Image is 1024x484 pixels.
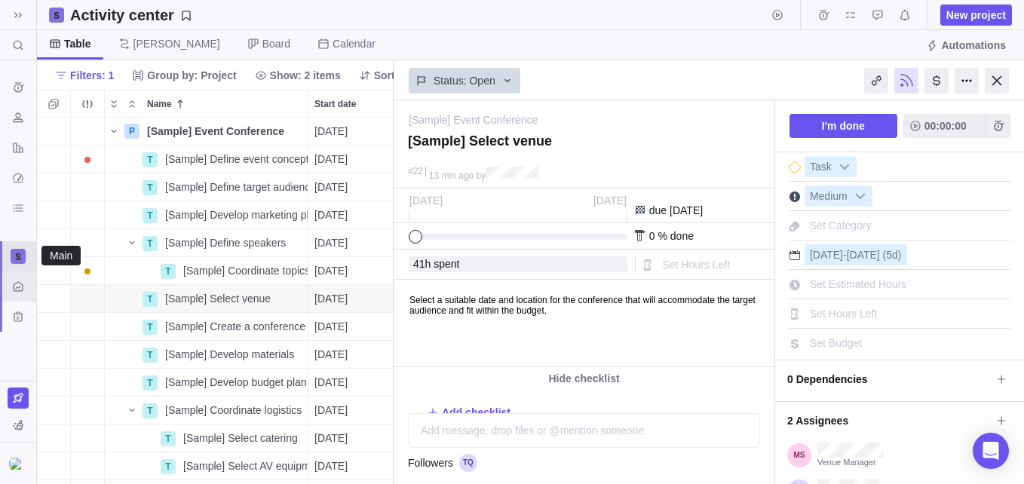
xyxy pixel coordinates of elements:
span: Table [64,36,91,51]
div: Trouble indication [71,285,105,313]
div: Start date [308,341,399,369]
span: [DATE] [314,179,348,195]
div: T [143,292,158,307]
a: [Sample] Event Conference [409,112,538,127]
span: [Sample] Define target audience [165,179,308,195]
iframe: Editable area. Press F10 for toolbar. [394,280,771,366]
span: [DATE] [314,458,348,473]
div: Name [105,313,308,341]
div: Trouble indication [71,201,105,229]
div: Start date [308,285,399,313]
div: Task [805,156,857,177]
div: Start date [308,173,399,201]
span: Add time entry [986,114,1010,138]
div: [Sample] Event Conference [141,118,308,145]
div: Start date [308,369,399,397]
span: [DATE] [314,263,348,278]
span: 0 Dependencies [787,366,991,392]
div: [Sample] Select catering [177,424,308,452]
div: Name [105,424,308,452]
span: You are currently using sample data to explore and understand Birdview better. [6,415,30,436]
span: Venue Manager [817,458,884,468]
div: Name [105,257,308,285]
div: Hide checklist [394,367,774,390]
div: Trouble indication [71,173,105,201]
div: [Sample] Develop marketing plan [159,201,308,228]
div: T [143,152,158,167]
span: due [DATE] [649,204,703,216]
span: Automations [941,38,1006,53]
div: T [143,236,158,251]
span: Selection mode [43,93,64,115]
div: Start date [308,397,399,424]
span: [Sample] Select catering [183,430,298,446]
span: 2 Assignees [787,408,991,433]
span: Automations [920,35,1012,56]
div: Start date [308,452,399,480]
div: [Sample] Select AV equipment [177,452,308,479]
span: Medium [805,186,852,207]
span: 00:00:00 [924,117,967,135]
span: [Sample] Coordinate logistics [165,403,302,418]
span: I'm done [789,114,897,138]
span: 00:00:00 [903,114,986,138]
span: I'm done [822,117,865,135]
span: Filters: 1 [49,65,120,86]
span: Notifications [894,5,915,26]
div: Medium [805,185,872,207]
span: Set Estimated Hours [810,278,906,290]
span: Set Hours Left [663,259,731,271]
div: Trouble indication [71,313,105,341]
span: Name [147,96,172,112]
span: Approval requests [867,5,888,26]
span: [DATE] [593,195,627,207]
div: T [161,459,176,474]
div: Name [105,229,308,257]
div: Start date [308,257,399,285]
span: [Sample] Define speakers [165,235,286,250]
span: [DATE] [314,319,348,334]
a: Approval requests [867,11,888,23]
div: Name [105,173,308,201]
span: Group by: Project [126,65,242,86]
span: - [843,249,847,261]
div: Trouble indication [71,146,105,173]
div: [Sample] Define speakers [159,229,308,256]
span: Add checklist [442,405,510,420]
div: Trouble indication [71,341,105,369]
h2: Activity center [70,5,174,26]
span: [DATE] [314,152,348,167]
span: 41 [413,258,425,270]
span: Expand [105,93,123,115]
a: My assignments [840,11,861,23]
span: Time logs [813,5,834,26]
a: Time logs [813,11,834,23]
span: [DATE] [314,430,348,446]
img: Show [9,458,27,470]
div: Trouble indication [71,369,105,397]
div: [Sample] Define target audience [159,173,308,201]
div: Name [105,146,308,173]
span: [DATE] [314,347,348,362]
div: Name [105,201,308,229]
div: T [143,348,158,363]
div: Start date [308,424,399,452]
span: [Sample] Create a conference program [165,319,308,334]
span: Sort [353,65,401,86]
div: Name [105,341,308,369]
span: New project [940,5,1012,26]
span: [DATE] [409,195,443,207]
div: Start date [308,146,399,173]
a: Upgrade now (Trial ends in 14 days) [8,388,29,409]
div: Close [985,68,1009,93]
div: Start date [308,201,399,229]
div: Unfollow [894,68,918,93]
span: [Sample] Event Conference [147,124,284,139]
div: Name [141,90,308,117]
span: % done [658,230,693,242]
div: [Sample] Coordinate topics with speakers [177,257,308,284]
span: New project [946,8,1006,23]
span: [DATE] [810,249,843,261]
div: [Sample] Select venue [159,285,308,312]
div: Trouble indication [71,397,105,424]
